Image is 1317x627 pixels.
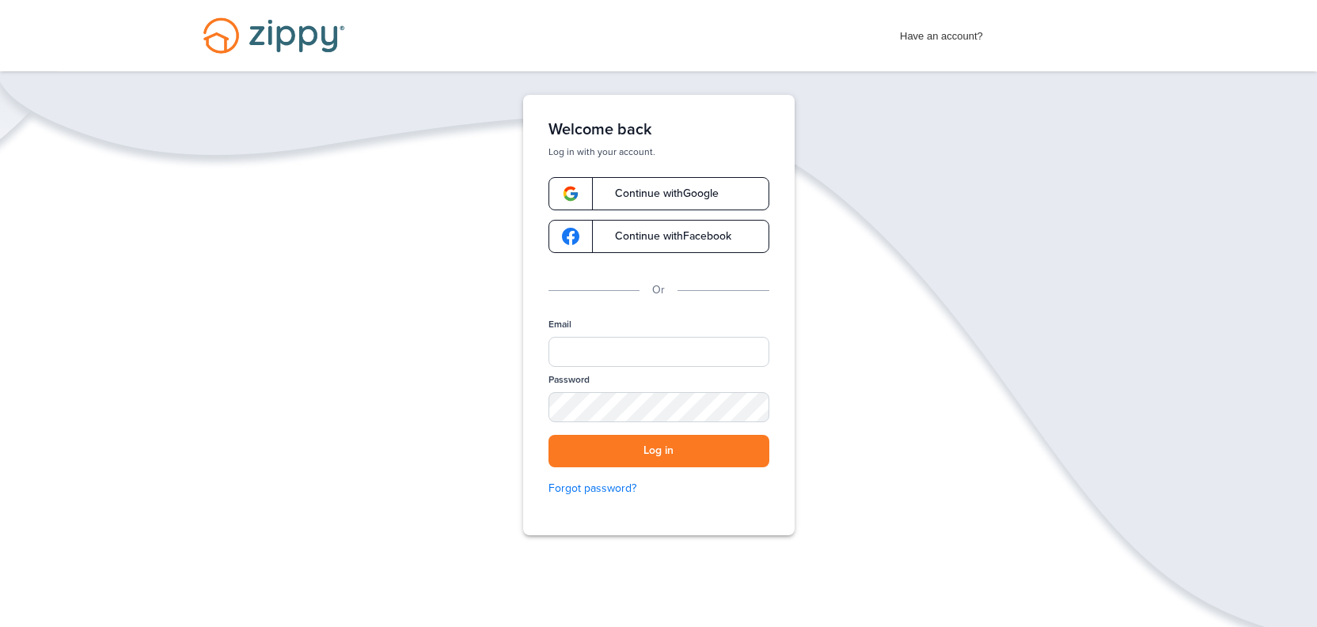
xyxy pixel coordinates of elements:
span: Continue with Google [599,188,719,199]
h1: Welcome back [548,120,769,139]
img: google-logo [562,185,579,202]
label: Password [548,373,590,387]
a: google-logoContinue withFacebook [548,220,769,253]
input: Email [548,337,769,367]
a: google-logoContinue withGoogle [548,177,769,210]
img: google-logo [562,228,579,245]
label: Email [548,318,571,331]
span: Continue with Facebook [599,231,731,242]
p: Log in with your account. [548,145,769,158]
button: Log in [548,435,769,467]
p: Or [652,281,665,299]
span: Have an account? [900,20,983,45]
input: Password [548,392,769,422]
a: Forgot password? [548,480,769,497]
